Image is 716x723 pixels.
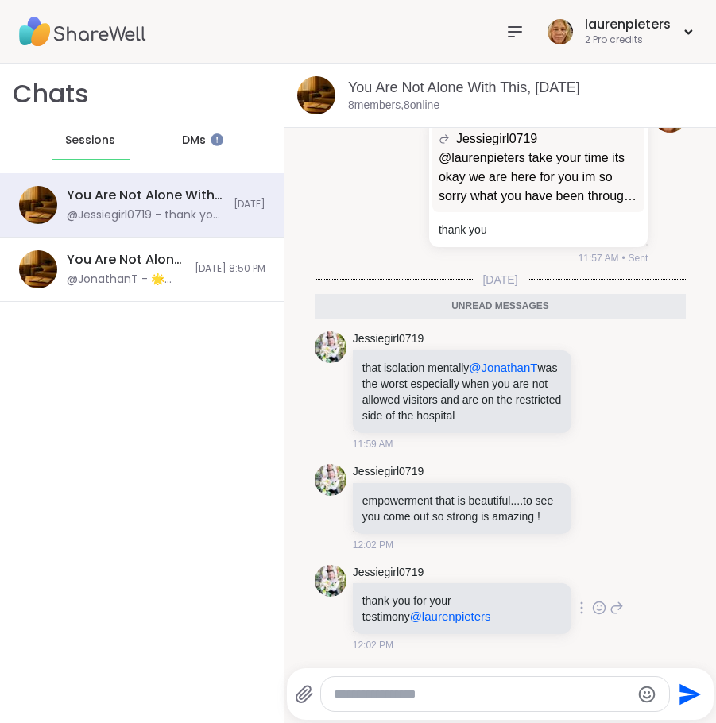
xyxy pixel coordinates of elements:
span: Jessiegirl0719 [456,130,537,149]
span: 11:57 AM [579,251,619,265]
div: You Are Not Alone With This, [DATE] [67,251,185,269]
span: @JonathanT [469,361,537,374]
iframe: Spotlight [211,133,223,146]
span: Sent [629,251,648,265]
img: You Are Not Alone With This, Sep 07 [297,76,335,114]
img: https://sharewell-space-live.sfo3.digitaloceanspaces.com/user-generated/3602621c-eaa5-4082-863a-9... [315,464,346,496]
div: Unread messages [315,294,687,319]
span: 12:02 PM [353,638,393,652]
img: You Are Not Alone With This, Sep 04 [19,250,57,288]
img: https://sharewell-space-live.sfo3.digitaloceanspaces.com/user-generated/3602621c-eaa5-4082-863a-9... [315,565,346,597]
h1: Chats [13,76,89,112]
div: 2 Pro credits [585,33,671,47]
a: Jessiegirl0719 [353,565,424,581]
img: laurenpieters [548,19,573,44]
span: DMs [182,133,206,149]
span: • [621,251,625,265]
span: @laurenpieters [410,609,491,623]
a: Jessiegirl0719 [353,331,424,347]
button: Send [670,676,706,712]
img: https://sharewell-space-live.sfo3.digitaloceanspaces.com/user-generated/3602621c-eaa5-4082-863a-9... [315,331,346,363]
p: that isolation mentally was the worst especially when you are not allowed visitors and are on the... [362,360,562,423]
span: [DATE] [473,272,527,288]
span: Sessions [65,133,115,149]
button: Emoji picker [637,685,656,704]
p: 8 members, 8 online [348,98,439,114]
span: [DATE] [234,198,265,211]
a: You Are Not Alone With This, [DATE] [348,79,580,95]
div: @Jessiegirl0719 - thank you for your testimony @laurenpieters [67,207,224,223]
span: [DATE] 8:50 PM [195,262,265,276]
img: ShareWell Nav Logo [19,4,146,60]
p: empowerment that is beautiful....to see you come out so strong is amazing ! [362,493,562,524]
img: You Are Not Alone With This, Sep 07 [19,186,57,224]
div: You Are Not Alone With This, [DATE] [67,187,224,204]
div: @JonathanT - 🌟 [DATE] Topic 🌟 Have you ever felt like you needed to constantly apologize for your... [67,272,185,288]
textarea: Type your message [334,686,631,702]
a: Jessiegirl0719 [353,464,424,480]
p: thank you for your testimony [362,593,562,624]
p: thank you [439,222,638,238]
p: @laurenpieters take your time its okay we are here for you im so sorry what you have been through... [439,149,638,206]
span: 12:02 PM [353,538,393,552]
div: laurenpieters [585,16,671,33]
span: 11:59 AM [353,437,393,451]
